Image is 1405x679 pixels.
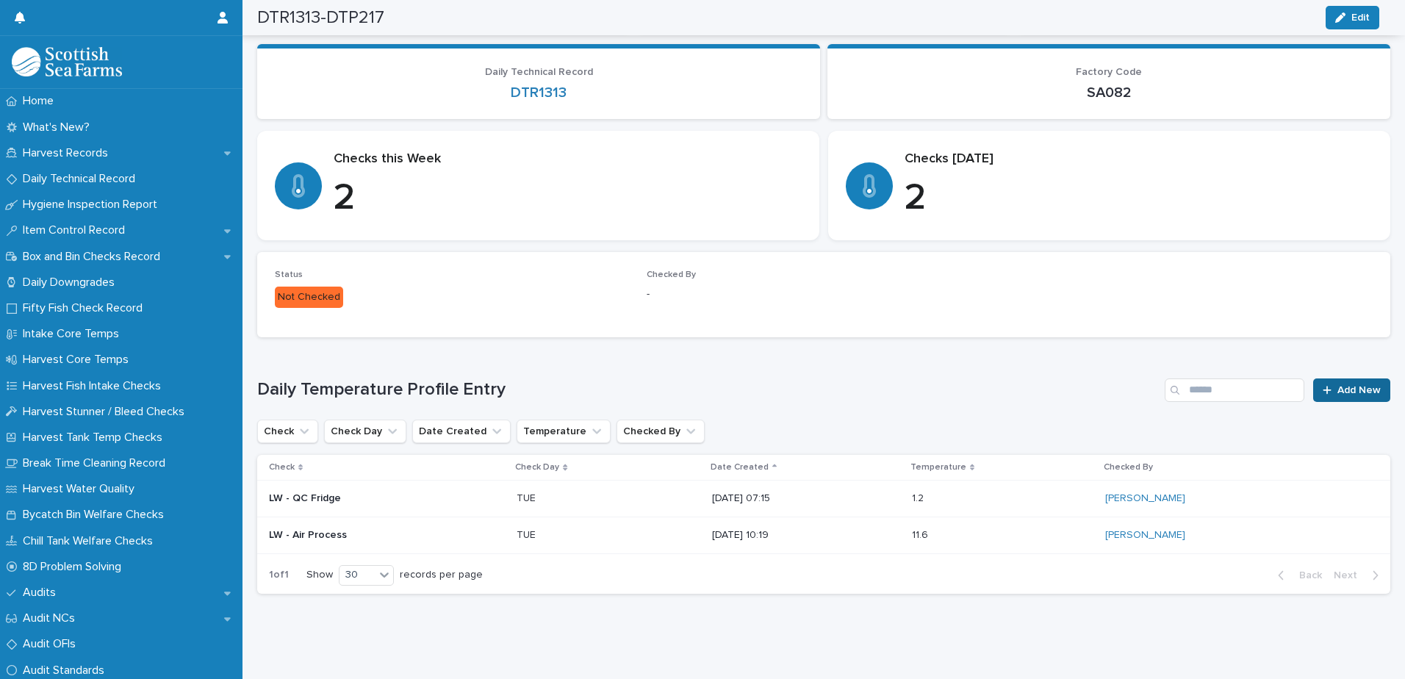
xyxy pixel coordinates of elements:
p: Harvest Records [17,146,120,160]
p: SA082 [845,84,1373,101]
p: 1 of 1 [257,557,301,593]
p: Check Day [515,459,559,475]
button: Date Created [412,420,511,443]
h1: Daily Temperature Profile Entry [257,379,1159,400]
p: records per page [400,569,483,581]
p: Harvest Stunner / Bleed Checks [17,405,196,419]
p: Check [269,459,295,475]
span: Add New [1337,385,1381,395]
span: Status [275,270,303,279]
p: Harvest Fish Intake Checks [17,379,173,393]
p: LW - QC Fridge [269,492,505,505]
p: Bycatch Bin Welfare Checks [17,508,176,522]
p: Item Control Record [17,223,137,237]
p: Harvest Core Temps [17,353,140,367]
button: Back [1266,569,1328,582]
p: 2 [334,176,802,220]
tr: LW - Air ProcessTUETUE [DATE] 10:1911.611.6 [PERSON_NAME] [257,517,1390,553]
p: Home [17,94,65,108]
span: Checked By [647,270,696,279]
button: Check [257,420,318,443]
p: Show [306,569,333,581]
p: Fifty Fish Check Record [17,301,154,315]
a: [PERSON_NAME] [1105,529,1185,542]
p: Checked By [1104,459,1153,475]
p: TUE [517,526,539,542]
p: Box and Bin Checks Record [17,250,172,264]
p: Intake Core Temps [17,327,131,341]
span: Factory Code [1076,67,1142,77]
button: Check Day [324,420,406,443]
p: Audit OFIs [17,637,87,651]
p: Harvest Water Quality [17,482,146,496]
p: 11.6 [912,526,931,542]
p: Daily Technical Record [17,172,147,186]
tr: LW - QC FridgeTUETUE [DATE] 07:151.21.2 [PERSON_NAME] [257,480,1390,517]
p: Date Created [711,459,769,475]
p: Break Time Cleaning Record [17,456,177,470]
p: Hygiene Inspection Report [17,198,169,212]
p: Chill Tank Welfare Checks [17,534,165,548]
p: 8D Problem Solving [17,560,133,574]
p: Checks [DATE] [905,151,1373,168]
p: What's New? [17,121,101,134]
span: Back [1290,570,1322,581]
p: [DATE] 07:15 [712,492,900,505]
a: DTR1313 [511,84,567,101]
a: Add New [1313,378,1390,402]
p: Audit NCs [17,611,87,625]
img: mMrefqRFQpe26GRNOUkG [12,47,122,76]
input: Search [1165,378,1304,402]
p: 2 [905,176,1373,220]
p: Audit Standards [17,664,116,678]
div: 30 [339,567,375,583]
p: TUE [517,489,539,505]
button: Temperature [517,420,611,443]
p: Temperature [910,459,966,475]
p: Daily Downgrades [17,276,126,290]
p: LW - Air Process [269,529,505,542]
p: [DATE] 10:19 [712,529,900,542]
p: Harvest Tank Temp Checks [17,431,174,445]
span: Next [1334,570,1366,581]
button: Checked By [617,420,705,443]
button: Edit [1326,6,1379,29]
span: Daily Technical Record [485,67,593,77]
p: Checks this Week [334,151,802,168]
p: 1.2 [912,489,927,505]
span: Edit [1351,12,1370,23]
div: Not Checked [275,287,343,308]
a: [PERSON_NAME] [1105,492,1185,505]
button: Next [1328,569,1390,582]
h2: DTR1313-DTP217 [257,7,384,29]
p: Audits [17,586,68,600]
p: - [647,287,1001,302]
